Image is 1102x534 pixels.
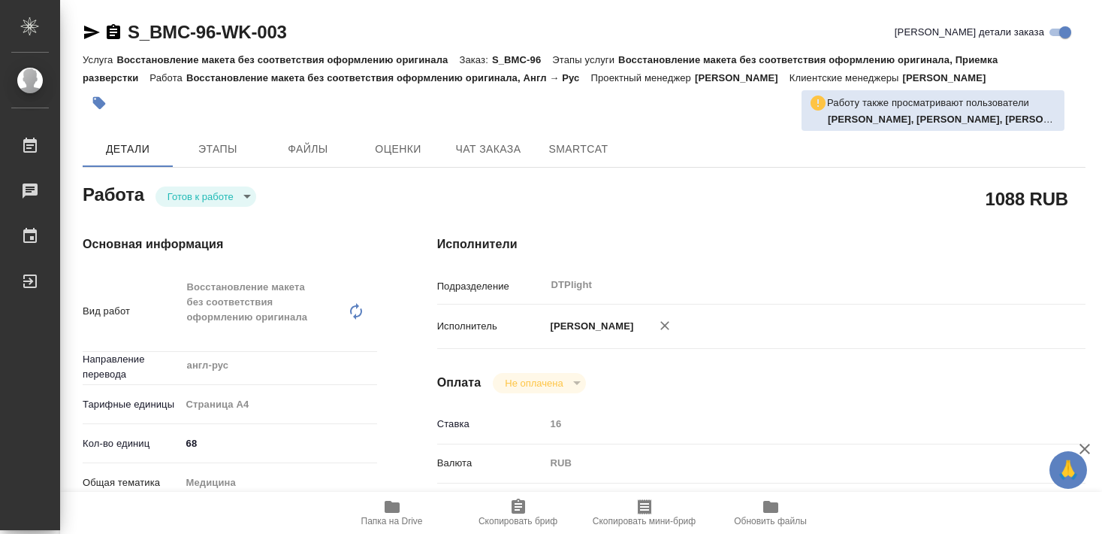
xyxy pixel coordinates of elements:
[828,112,1057,127] p: Петрова Валерия, Дзюндзя Нина, Третьякова Мария
[116,54,459,65] p: Восстановление макета без соответствия оформлению оригинала
[437,279,545,294] p: Подразделение
[437,374,482,392] h4: Оплата
[986,186,1068,211] h2: 1088 RUB
[181,392,377,417] div: Страница А4
[92,140,164,159] span: Детали
[552,54,618,65] p: Этапы услуги
[459,54,491,65] p: Заказ:
[827,96,1029,111] p: Работу также просматривают пользователи
[362,140,434,159] span: Оценки
[437,417,545,432] p: Ставка
[545,413,1031,435] input: Пустое поле
[83,397,181,412] p: Тарифные единицы
[1055,454,1081,486] span: 🙏
[437,235,1085,253] h4: Исполнители
[903,72,998,83] p: [PERSON_NAME]
[83,352,181,382] p: Направление перевода
[437,319,545,334] p: Исполнитель
[272,140,344,159] span: Файлы
[182,140,254,159] span: Этапы
[493,373,585,393] div: Готов к работе
[186,72,591,83] p: Восстановление макета без соответствия оформлению оригинала, Англ → Рус
[83,23,101,41] button: Скопировать ссылку для ЯМессенджера
[828,114,1088,125] b: [PERSON_NAME], [PERSON_NAME], [PERSON_NAME]
[83,180,144,207] h2: Работа
[479,516,557,526] span: Скопировать бриф
[500,377,567,390] button: Не оплачена
[581,492,708,534] button: Скопировать мини-бриф
[83,436,181,451] p: Кол-во единиц
[708,492,834,534] button: Обновить файлы
[648,309,681,342] button: Удалить исполнителя
[104,23,122,41] button: Скопировать ссылку
[593,516,696,526] span: Скопировать мини-бриф
[545,451,1031,476] div: RUB
[1049,451,1087,489] button: 🙏
[790,72,903,83] p: Клиентские менеджеры
[329,492,455,534] button: Папка на Drive
[155,187,256,207] div: Готов к работе
[437,456,545,471] p: Валюта
[542,140,614,159] span: SmartCat
[455,492,581,534] button: Скопировать бриф
[163,190,238,203] button: Готов к работе
[695,72,790,83] p: [PERSON_NAME]
[734,516,807,526] span: Обновить файлы
[361,516,423,526] span: Папка на Drive
[83,475,181,490] p: Общая тематика
[149,72,186,83] p: Работа
[128,22,287,42] a: S_BMC-96-WK-003
[590,72,694,83] p: Проектный менеджер
[492,54,552,65] p: S_BMC-96
[83,235,377,253] h4: Основная информация
[83,54,116,65] p: Услуга
[181,470,377,496] div: Медицина
[83,304,181,319] p: Вид работ
[895,25,1044,40] span: [PERSON_NAME] детали заказа
[83,86,116,120] button: Добавить тэг
[452,140,524,159] span: Чат заказа
[545,319,634,334] p: [PERSON_NAME]
[181,432,377,454] input: ✎ Введи что-нибудь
